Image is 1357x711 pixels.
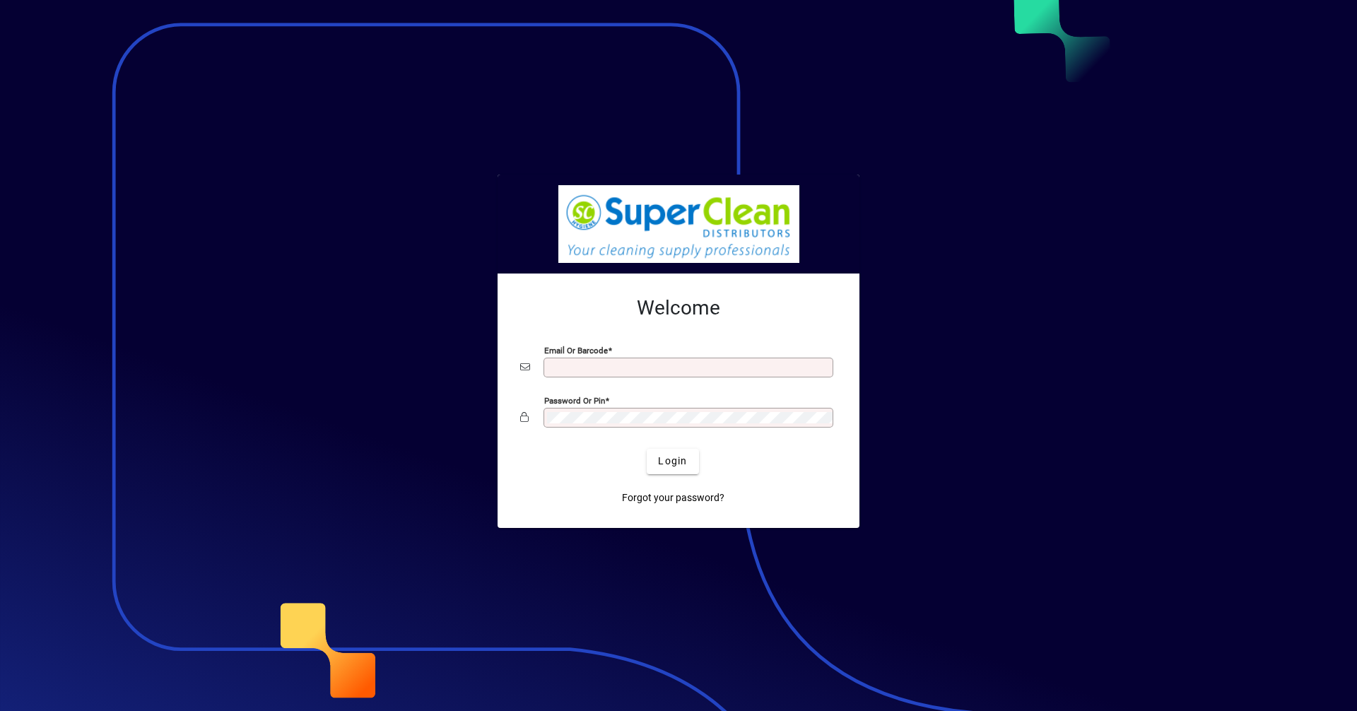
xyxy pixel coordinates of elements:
h2: Welcome [520,296,837,320]
span: Login [658,454,687,469]
mat-label: Password or Pin [544,395,605,405]
button: Login [647,449,698,474]
span: Forgot your password? [622,490,724,505]
a: Forgot your password? [616,486,730,511]
mat-label: Email or Barcode [544,345,608,355]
